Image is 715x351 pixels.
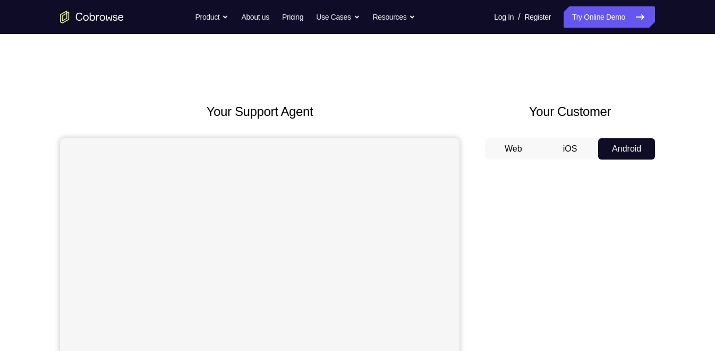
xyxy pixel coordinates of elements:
a: Register [525,6,551,28]
button: Product [195,6,229,28]
button: iOS [542,138,599,160]
a: Go to the home page [60,11,124,23]
h2: Your Support Agent [60,102,459,121]
a: Try Online Demo [564,6,655,28]
h2: Your Customer [485,102,655,121]
a: Pricing [282,6,303,28]
a: About us [241,6,269,28]
a: Log In [494,6,514,28]
button: Use Cases [316,6,360,28]
span: / [518,11,520,23]
button: Android [598,138,655,160]
button: Web [485,138,542,160]
button: Resources [373,6,416,28]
